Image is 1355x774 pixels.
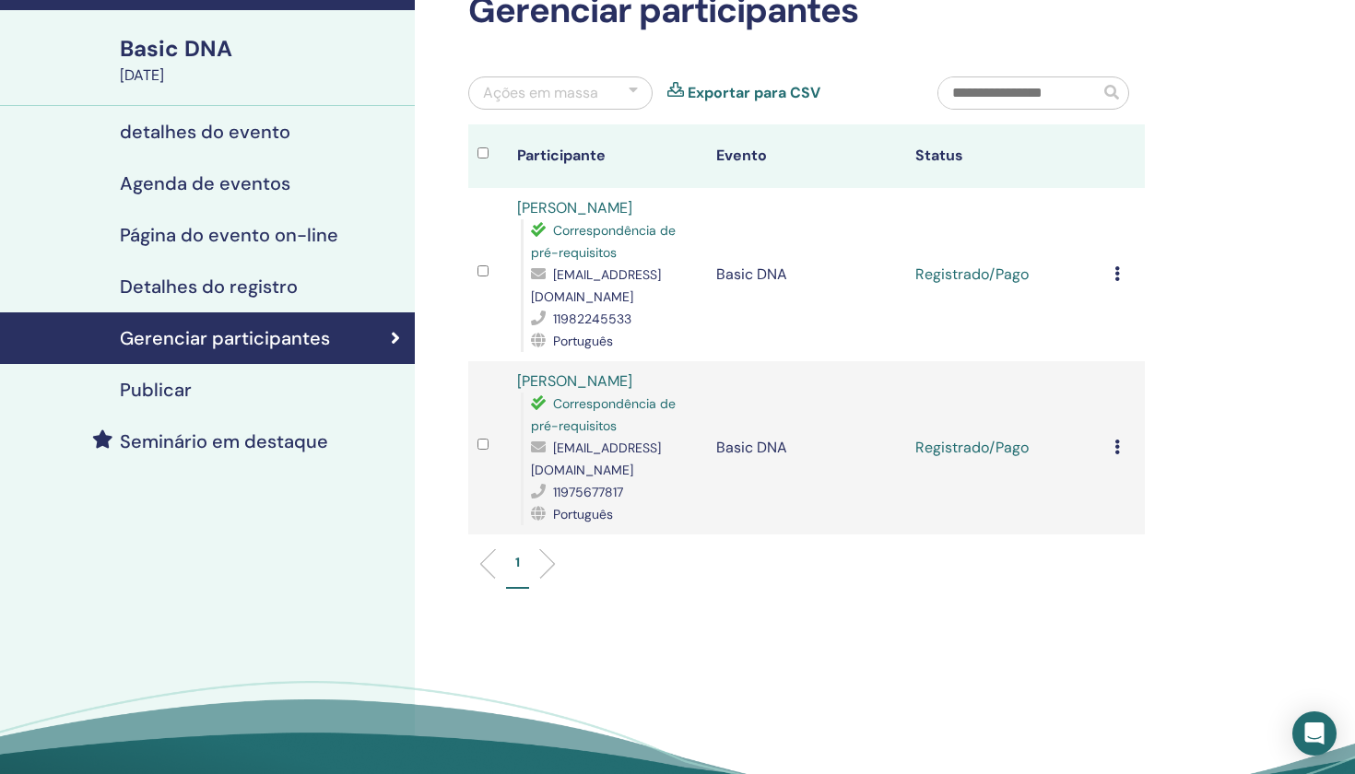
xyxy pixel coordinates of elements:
h4: Agenda de eventos [120,172,290,194]
th: Status [906,124,1105,188]
div: [DATE] [120,64,404,87]
h4: Página do evento on-line [120,224,338,246]
th: Evento [707,124,906,188]
span: 11975677817 [553,484,623,500]
h4: Seminário em destaque [120,430,328,452]
h4: Detalhes do registro [120,276,298,298]
p: 1 [515,553,520,572]
span: [EMAIL_ADDRESS][DOMAIN_NAME] [531,266,661,305]
div: Ações em massa [483,82,598,104]
span: Português [553,506,613,522]
a: [PERSON_NAME] [517,198,632,217]
h4: Publicar [120,379,192,401]
div: Basic DNA [120,33,404,64]
td: Basic DNA [707,188,906,361]
h4: Gerenciar participantes [120,327,330,349]
span: Correspondência de pré-requisitos [531,222,676,261]
h4: detalhes do evento [120,121,290,143]
a: Basic DNA[DATE] [109,33,415,87]
span: [EMAIL_ADDRESS][DOMAIN_NAME] [531,440,661,478]
span: Correspondência de pré-requisitos [531,395,676,434]
td: Basic DNA [707,361,906,534]
span: Português [553,333,613,349]
span: 11982245533 [553,311,631,327]
a: [PERSON_NAME] [517,371,632,391]
div: Open Intercom Messenger [1292,711,1337,756]
a: Exportar para CSV [688,82,820,104]
th: Participante [508,124,707,188]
